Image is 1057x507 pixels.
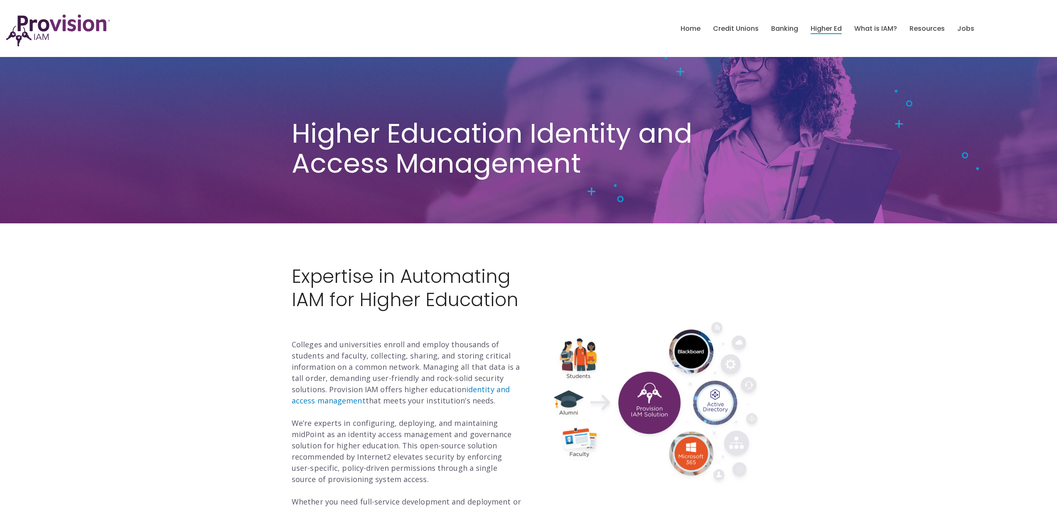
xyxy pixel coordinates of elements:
a: What is IAM? [854,22,897,36]
a: Banking [771,22,798,36]
span: Higher Education Identity and Access Management [292,114,692,182]
a: identity and access management [292,384,510,406]
h2: Expertise in Automating IAM for Higher Education [292,265,522,335]
a: Higher Ed [811,22,842,36]
a: Jobs [957,22,974,36]
a: Credit Unions [713,22,759,36]
nav: menu [674,15,981,42]
img: ProvisionIAM-Logo-Purple [6,15,110,47]
a: Home [681,22,701,36]
a: Resources [910,22,945,36]
img: diagram@2x [535,314,765,488]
